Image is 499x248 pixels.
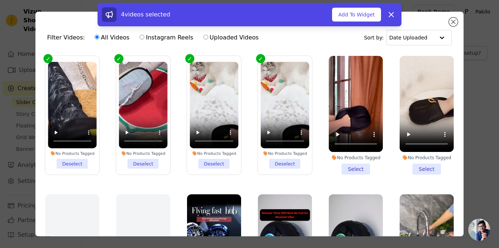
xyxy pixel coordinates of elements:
div: No Products Tagged [329,155,383,161]
div: Open chat [468,219,490,241]
label: Instagram Reels [139,33,193,42]
div: No Products Tagged [48,151,96,156]
div: No Products Tagged [190,151,238,156]
label: Uploaded Videos [203,33,259,42]
span: 4 videos selected [121,11,170,18]
button: Add To Widget [332,8,381,22]
div: Filter Videos: [47,29,263,46]
label: All Videos [94,33,130,42]
div: No Products Tagged [119,151,167,156]
div: No Products Tagged [400,155,454,161]
div: Sort by: [364,30,452,45]
div: No Products Tagged [260,151,309,156]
